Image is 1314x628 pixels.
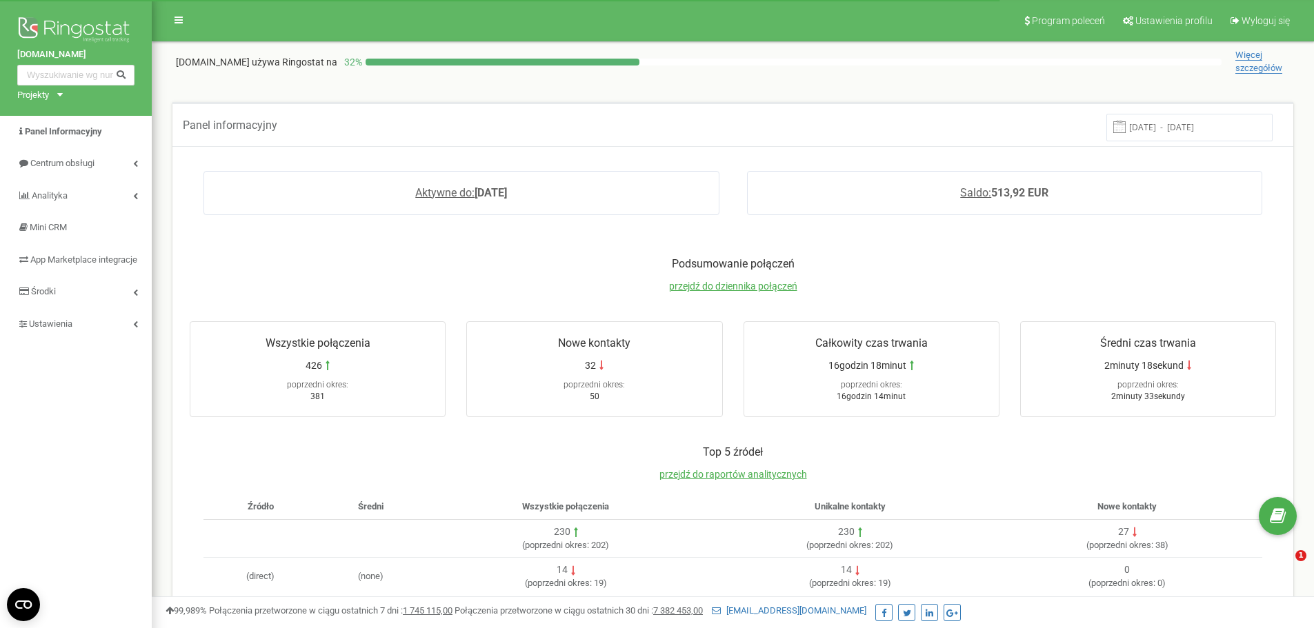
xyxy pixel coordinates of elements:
[358,501,384,511] span: Średni
[812,578,876,588] span: poprzedni okres:
[17,14,135,48] img: Ringostat logo
[960,186,991,199] span: Saldo:
[809,578,891,588] span: ( 19 )
[525,578,607,588] span: ( 19 )
[828,358,906,372] span: 16godzin 18minut
[838,525,855,539] div: 230
[672,257,795,270] span: Podsumowanie połączeń
[17,89,49,102] div: Projekty
[1089,540,1153,550] span: poprzedni okres:
[1118,525,1129,539] div: 27
[815,501,886,511] span: Unikalne kontakty
[558,336,630,350] span: Nowe kontakty
[306,358,322,372] span: 426
[337,55,366,69] p: 32 %
[590,392,599,401] span: 50
[317,558,424,596] td: (none)
[1088,578,1166,588] span: ( 0 )
[712,605,866,616] a: [EMAIL_ADDRESS][DOMAIN_NAME]
[166,605,207,616] span: 99,989%
[248,501,274,511] span: Źródło
[203,558,317,596] td: (direct)
[653,605,703,616] u: 7 382 453,00
[1135,15,1213,26] span: Ustawienia profilu
[815,336,928,350] span: Całkowity czas trwania
[30,222,67,232] span: Mini CRM
[415,186,507,199] a: Aktywne do:[DATE]
[1104,358,1184,372] span: 2minuty 18sekund
[183,119,277,132] span: Panel informacyjny
[310,392,325,401] span: 381
[1091,578,1155,588] span: poprzedni okres:
[1295,550,1306,561] span: 1
[455,605,703,616] span: Połączenia przetworzone w ciągu ostatnich 30 dni :
[522,501,609,511] span: Wszystkie połączenia
[1086,540,1168,550] span: ( 38 )
[287,380,348,389] span: poprzedni okres:
[17,48,135,61] a: [DOMAIN_NAME]
[1124,563,1130,577] div: 0
[30,254,137,265] span: App Marketplace integracje
[960,186,1048,199] a: Saldo:513,92 EUR
[31,286,56,296] span: Środki
[403,605,452,616] u: 1 745 115,00
[841,380,902,389] span: poprzedni okres:
[252,57,337,68] span: używa Ringostat na
[1097,501,1157,511] span: Nowe kontakty
[841,563,852,577] div: 14
[266,336,370,350] span: Wszystkie połączenia
[525,540,589,550] span: poprzedni okres:
[1242,15,1290,26] span: Wyloguj się
[32,190,68,201] span: Analityka
[564,380,625,389] span: poprzedni okres:
[209,605,452,616] span: Połączenia przetworzone w ciągu ostatnich 7 dni :
[554,525,570,539] div: 230
[1117,380,1179,389] span: poprzedni okres:
[669,281,797,292] a: przejdź do dziennika połączeń
[30,158,94,168] span: Centrum obsługi
[522,540,609,550] span: ( 202 )
[17,65,135,85] input: Wyszukiwanie wg numeru
[806,540,893,550] span: ( 202 )
[1032,15,1105,26] span: Program poleceń
[703,445,763,458] span: Top 5 źródeł
[528,578,592,588] span: poprzedni okres:
[659,469,807,480] a: przejdź do raportów analitycznych
[837,392,906,401] span: 16godzin 14minut
[585,358,596,372] span: 32
[557,563,568,577] div: 14
[809,540,873,550] span: poprzedni okres:
[1111,392,1185,401] span: 2minuty 33sekundy
[176,55,337,69] p: [DOMAIN_NAME]
[1235,50,1282,74] span: Więcej szczegółów
[7,588,40,621] button: Open CMP widget
[1267,550,1300,583] iframe: Intercom live chat
[29,318,72,329] span: Ustawienia
[415,186,475,199] span: Aktywne do:
[1100,336,1196,350] span: Średni czas trwania
[25,126,102,136] span: Panel Informacyjny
